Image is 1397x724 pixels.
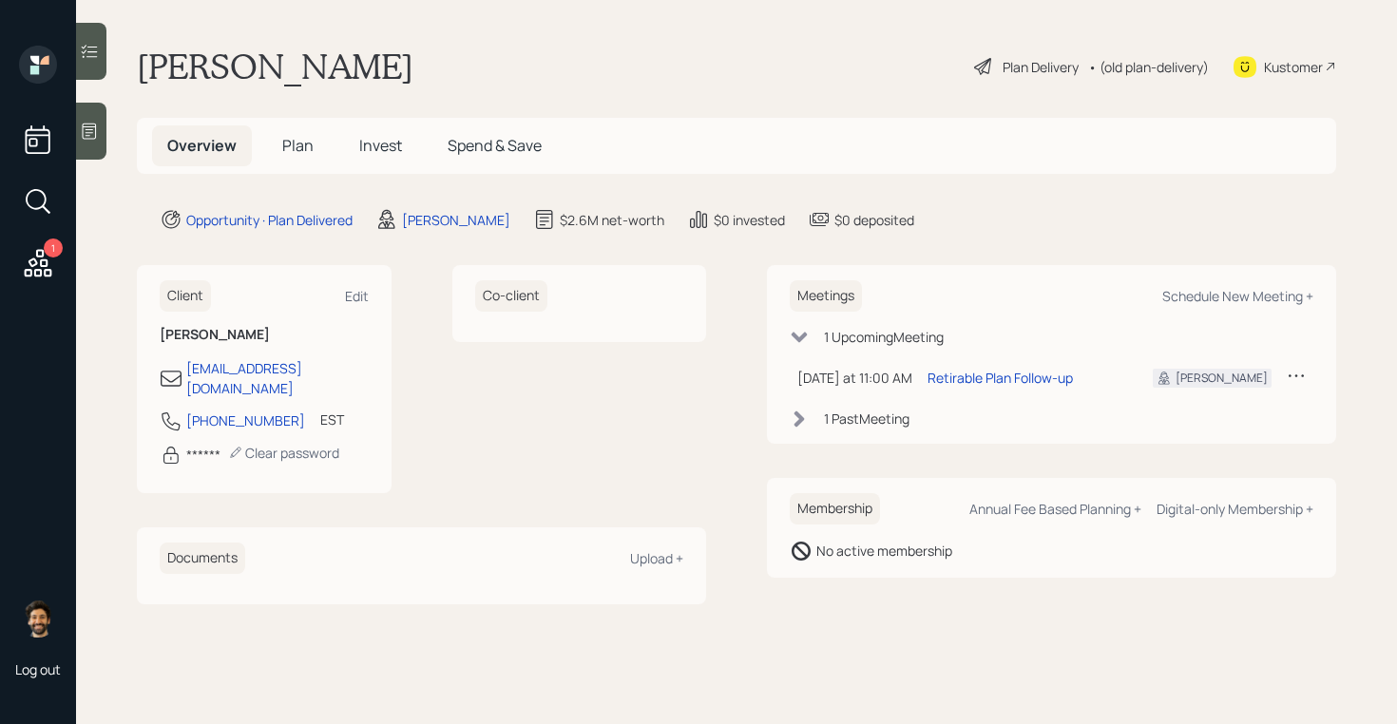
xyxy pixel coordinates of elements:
[1003,57,1079,77] div: Plan Delivery
[160,327,369,343] h6: [PERSON_NAME]
[630,549,683,567] div: Upload +
[824,409,909,429] div: 1 Past Meeting
[1264,57,1323,77] div: Kustomer
[167,135,237,156] span: Overview
[1157,500,1313,518] div: Digital-only Membership +
[714,210,785,230] div: $0 invested
[44,238,63,257] div: 1
[320,410,344,429] div: EST
[448,135,542,156] span: Spend & Save
[1176,370,1268,387] div: [PERSON_NAME]
[969,500,1141,518] div: Annual Fee Based Planning +
[282,135,314,156] span: Plan
[1162,287,1313,305] div: Schedule New Meeting +
[402,210,510,230] div: [PERSON_NAME]
[834,210,914,230] div: $0 deposited
[186,210,353,230] div: Opportunity · Plan Delivered
[824,327,944,347] div: 1 Upcoming Meeting
[186,410,305,430] div: [PHONE_NUMBER]
[160,543,245,574] h6: Documents
[797,368,912,388] div: [DATE] at 11:00 AM
[160,280,211,312] h6: Client
[359,135,402,156] span: Invest
[560,210,664,230] div: $2.6M net-worth
[345,287,369,305] div: Edit
[816,541,952,561] div: No active membership
[475,280,547,312] h6: Co-client
[186,358,369,398] div: [EMAIL_ADDRESS][DOMAIN_NAME]
[928,368,1073,388] div: Retirable Plan Follow-up
[19,600,57,638] img: eric-schwartz-headshot.png
[228,444,339,462] div: Clear password
[790,280,862,312] h6: Meetings
[15,660,61,678] div: Log out
[137,46,413,87] h1: [PERSON_NAME]
[790,493,880,524] h6: Membership
[1088,57,1209,77] div: • (old plan-delivery)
